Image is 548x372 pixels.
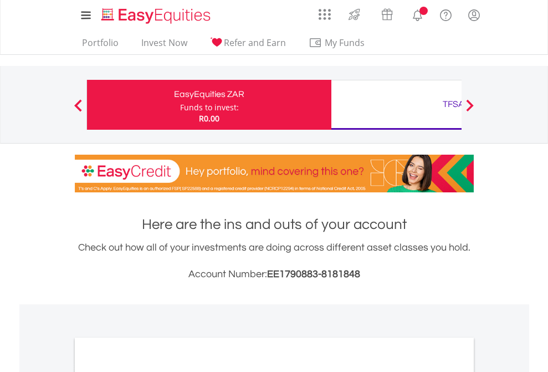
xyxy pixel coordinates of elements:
button: Previous [67,105,89,116]
img: EasyCredit Promotion Banner [75,155,474,192]
a: Vouchers [371,3,403,23]
div: EasyEquities ZAR [94,86,325,102]
h3: Account Number: [75,267,474,282]
img: thrive-v2.svg [345,6,363,23]
span: Refer and Earn [224,37,286,49]
div: Funds to invest: [180,102,239,113]
a: AppsGrid [311,3,338,21]
a: FAQ's and Support [432,3,460,25]
a: Refer and Earn [206,37,290,54]
img: grid-menu-icon.svg [319,8,331,21]
div: Check out how all of your investments are doing across different asset classes you hold. [75,240,474,282]
a: Notifications [403,3,432,25]
img: vouchers-v2.svg [378,6,396,23]
a: Invest Now [137,37,192,54]
span: EE1790883-8181848 [267,269,360,279]
a: Portfolio [78,37,123,54]
span: R0.00 [199,113,219,124]
span: My Funds [309,35,381,50]
a: Home page [97,3,215,25]
img: EasyEquities_Logo.png [99,7,215,25]
button: Next [459,105,481,116]
h1: Here are the ins and outs of your account [75,215,474,235]
a: My Profile [460,3,488,27]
